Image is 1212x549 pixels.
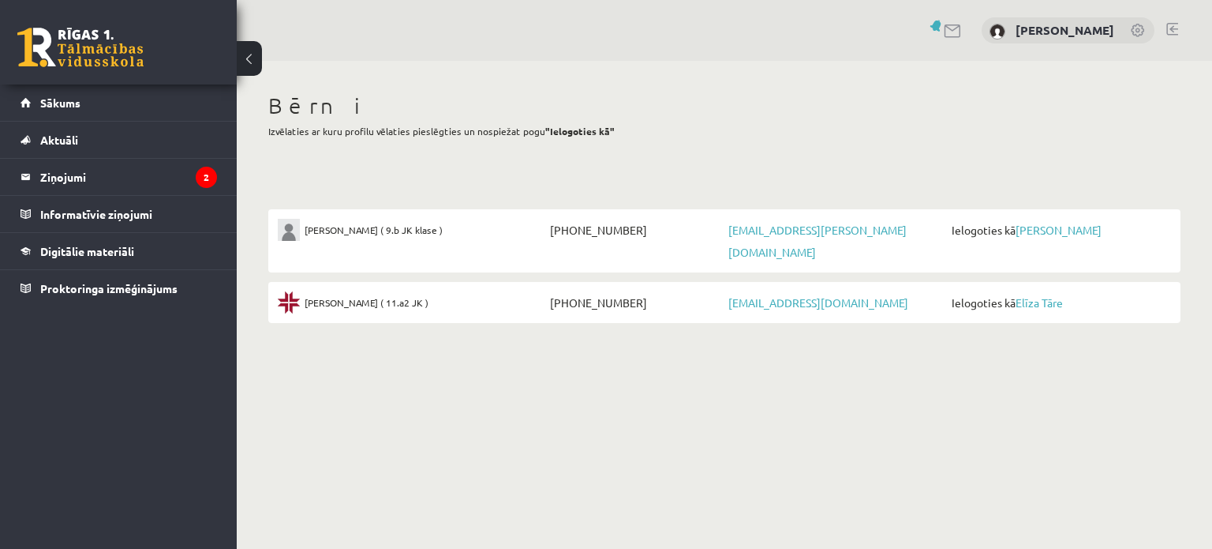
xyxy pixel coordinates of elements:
[278,291,300,314] img: Elīza Tāre
[278,219,300,241] img: Jānis Tāre
[305,291,428,314] span: [PERSON_NAME] ( 11.a2 JK )
[40,244,134,258] span: Digitālie materiāli
[728,223,907,259] a: [EMAIL_ADDRESS][PERSON_NAME][DOMAIN_NAME]
[40,133,78,147] span: Aktuāli
[21,196,217,232] a: Informatīvie ziņojumi
[40,96,80,110] span: Sākums
[21,122,217,158] a: Aktuāli
[40,281,178,295] span: Proktoringa izmēģinājums
[545,125,615,137] b: "Ielogoties kā"
[989,24,1005,39] img: Andris Tāre
[196,167,217,188] i: 2
[268,124,1180,138] p: Izvēlaties ar kuru profilu vēlaties pieslēgties un nospiežat pogu
[546,291,724,314] span: [PHONE_NUMBER]
[728,295,908,310] a: [EMAIL_ADDRESS][DOMAIN_NAME]
[21,270,217,306] a: Proktoringa izmēģinājums
[21,159,217,195] a: Ziņojumi2
[40,159,217,195] legend: Ziņojumi
[40,196,217,232] legend: Informatīvie ziņojumi
[17,28,144,67] a: Rīgas 1. Tālmācības vidusskola
[21,233,217,269] a: Digitālie materiāli
[948,219,1171,241] span: Ielogoties kā
[948,291,1171,314] span: Ielogoties kā
[21,85,217,121] a: Sākums
[1016,22,1114,38] a: [PERSON_NAME]
[546,219,724,241] span: [PHONE_NUMBER]
[1016,295,1063,310] a: Elīza Tāre
[268,92,1180,119] h1: Bērni
[305,219,443,241] span: [PERSON_NAME] ( 9.b JK klase )
[1016,223,1102,237] a: [PERSON_NAME]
